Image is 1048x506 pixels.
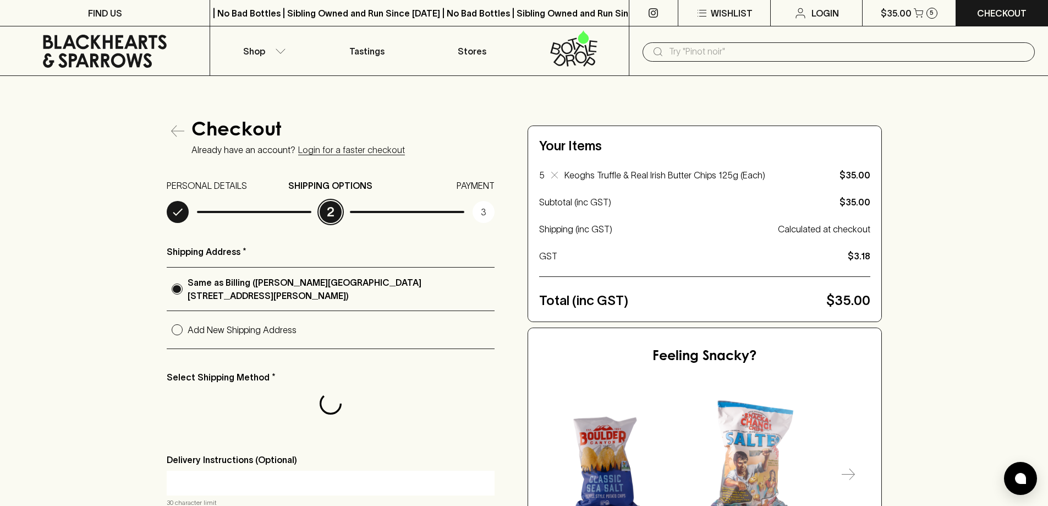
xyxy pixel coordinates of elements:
h4: Checkout [191,120,495,143]
p: PAYMENT [457,179,495,192]
h5: Feeling Snacky? [652,348,756,366]
p: 2 [320,201,342,223]
button: Shop [210,26,315,75]
p: Calculated at checkout [778,222,870,236]
p: 3 [473,201,495,223]
p: Shipping Address * [167,245,495,258]
input: Try "Pinot noir" [669,43,1026,61]
p: Keoghs Truffle & Real Irish Butter Chips 125g (Each) [564,168,808,182]
a: Stores [420,26,524,75]
p: Login [811,7,839,20]
p: SHIPPING OPTIONS [288,179,372,192]
p: Total (inc GST) [539,291,821,311]
p: 5 [930,10,934,16]
p: GST [539,249,843,263]
p: Delivery Instructions (Optional) [167,453,495,466]
p: Wishlist [711,7,753,20]
p: Subtotal (inc GST) [539,195,835,209]
a: Tastings [315,26,419,75]
p: $35.00 [815,168,870,182]
p: 5 [539,168,545,182]
p: $35.00 [826,291,870,311]
p: FIND US [88,7,122,20]
p: Select Shipping Method * [167,371,495,384]
p: $3.18 [848,249,870,263]
p: PERSONAL DETAILS [167,179,247,192]
p: Checkout [977,7,1027,20]
a: Login for a faster checkout [298,145,405,155]
p: Stores [458,45,486,58]
p: Shop [243,45,265,58]
img: bubble-icon [1015,473,1026,484]
h5: Your Items [539,137,602,155]
p: Add New Shipping Address [188,323,495,336]
p: $35.00 [881,7,912,20]
p: $35.00 [840,195,870,209]
p: Same as Billing ([PERSON_NAME][GEOGRAPHIC_DATA][STREET_ADDRESS][PERSON_NAME]) [188,276,495,302]
p: Shipping (inc GST) [539,222,773,236]
p: Already have an account? [191,145,295,155]
p: Tastings [349,45,385,58]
